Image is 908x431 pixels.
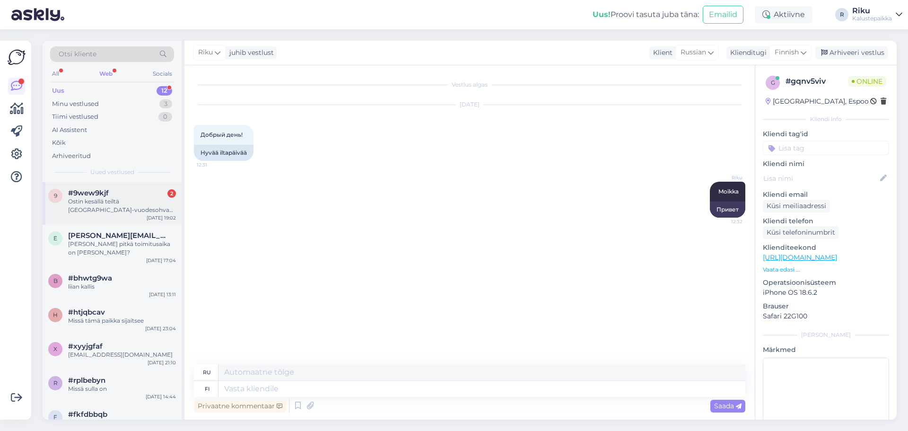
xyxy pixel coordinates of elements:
div: [GEOGRAPHIC_DATA], Espoo [766,97,869,106]
div: R [835,8,848,21]
div: Aktiivne [755,6,812,23]
div: [EMAIL_ADDRESS][DOMAIN_NAME] [68,351,176,359]
p: Safari 22G100 [763,311,889,321]
div: Missä sulla on [68,385,176,393]
a: RikuKalustepaikka [852,7,902,22]
span: #bhwtg9wa [68,274,112,282]
div: Hyvää iltapäivää [194,145,253,161]
p: Operatsioonisüsteem [763,278,889,288]
div: Kõik [52,138,66,148]
span: #xyyjgfaf [68,342,103,351]
p: Brauser [763,301,889,311]
button: Emailid [703,6,743,24]
p: Vaata edasi ... [763,265,889,274]
div: Arhiveeritud [52,151,91,161]
span: #htjqbcav [68,308,105,317]
div: Arhiveeri vestlus [815,46,888,59]
span: #rplbebyn [68,376,105,385]
span: Online [848,76,886,87]
span: x [53,345,57,352]
div: Klienditugi [726,48,767,58]
p: Märkmed [763,345,889,355]
p: Kliendi tag'id [763,129,889,139]
span: e [53,235,57,242]
div: 0 [158,112,172,122]
span: b [53,277,58,284]
div: Kalustepaikka [852,15,892,22]
div: 3 [159,99,172,109]
span: 12:32 [707,218,742,225]
div: Missä tämä paikka sijaitsee [68,317,176,325]
span: Moikka [718,188,739,195]
div: [PERSON_NAME] [763,331,889,339]
div: [DATE] [194,100,745,109]
span: h [53,311,58,318]
span: Russian [681,47,706,58]
div: # gqnv5viv [786,76,848,87]
p: Kliendi email [763,190,889,200]
b: Uus! [593,10,611,19]
div: 2 [167,189,176,198]
div: fi [205,381,210,397]
span: #fkfdbbqb [68,410,107,419]
img: Askly Logo [8,48,26,66]
span: f [53,413,57,421]
p: Klienditeekond [763,243,889,253]
div: Tiimi vestlused [52,112,98,122]
span: Finnish [775,47,799,58]
div: Riku [852,7,892,15]
span: 9 [54,192,57,199]
div: Ostin kesällä teiltä [GEOGRAPHIC_DATA]-vuodesohvan. Toimittajilta puuttui silloin kokoamisohjeet ... [68,197,176,214]
input: Lisa nimi [763,173,878,184]
p: Kliendi nimi [763,159,889,169]
span: g [771,79,775,86]
div: [DATE] 13:11 [149,291,176,298]
span: Uued vestlused [90,168,134,176]
span: #9wew9kjf [68,189,109,197]
span: Riku [198,47,213,58]
div: [DATE] 21:10 [148,359,176,366]
div: Kliendi info [763,115,889,123]
div: Soffa on [68,419,176,427]
span: Riku [707,174,742,181]
div: Proovi tasuta juba täna: [593,9,699,20]
p: Kliendi telefon [763,216,889,226]
div: [DATE] 14:44 [146,393,176,400]
span: elina.anttikoski@hotmail.com [68,231,166,240]
div: All [50,68,61,80]
a: [URL][DOMAIN_NAME] [763,253,837,262]
div: ru [203,364,211,380]
div: 12 [157,86,172,96]
span: Otsi kliente [59,49,96,59]
span: 12:31 [197,161,232,168]
div: Vestlus algas [194,80,745,89]
div: Küsi meiliaadressi [763,200,830,212]
input: Lisa tag [763,141,889,155]
span: Saada [714,402,742,410]
div: Socials [151,68,174,80]
div: Privaatne kommentaar [194,400,286,413]
div: [DATE] 17:04 [146,257,176,264]
div: Uus [52,86,64,96]
div: liian kallis [68,282,176,291]
span: Добрый день! [201,131,243,138]
div: Привет [710,202,745,218]
p: iPhone OS 18.6.2 [763,288,889,298]
div: [DATE] 19:02 [147,214,176,221]
div: AI Assistent [52,125,87,135]
div: Klient [649,48,672,58]
div: juhib vestlust [226,48,274,58]
div: Web [97,68,114,80]
div: [DATE] 23:04 [145,325,176,332]
div: Küsi telefoninumbrit [763,226,839,239]
div: Minu vestlused [52,99,99,109]
div: [PERSON_NAME] pitkä toimitusaika on [PERSON_NAME]? [68,240,176,257]
span: r [53,379,58,387]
